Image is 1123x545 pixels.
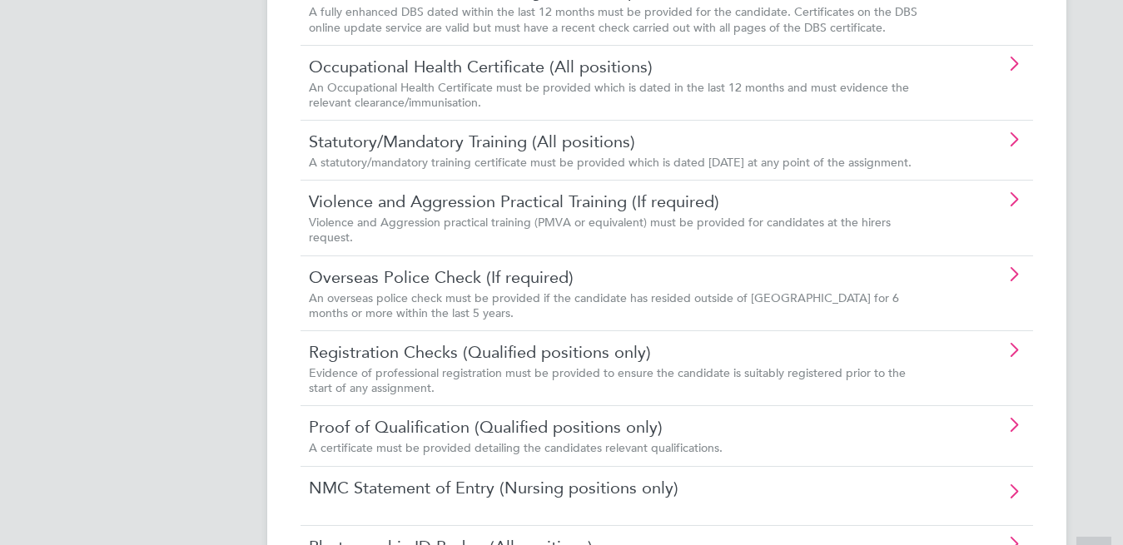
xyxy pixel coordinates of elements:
[309,131,931,152] a: Statutory/Mandatory Training (All positions)
[309,341,931,363] a: Registration Checks (Qualified positions only)
[309,477,931,498] a: NMC Statement of Entry (Nursing positions only)
[309,56,931,77] a: Occupational Health Certificate (All positions)
[309,365,906,395] span: Evidence of professional registration must be provided to ensure the candidate is suitably regist...
[309,215,891,245] span: Violence and Aggression practical training (PMVA or equivalent) must be provided for candidates a...
[309,290,899,320] span: An overseas police check must be provided if the candidate has resided outside of [GEOGRAPHIC_DAT...
[309,80,909,110] span: An Occupational Health Certificate must be provided which is dated in the last 12 months and must...
[309,4,917,34] span: A fully enhanced DBS dated within the last 12 months must be provided for the candidate. Certific...
[309,440,723,455] span: A certificate must be provided detailing the candidates relevant qualifications.
[309,155,912,170] span: A statutory/mandatory training certificate must be provided which is dated [DATE] at any point of...
[309,416,931,438] a: Proof of Qualification (Qualified positions only)
[309,191,931,212] a: Violence and Aggression Practical Training (If required)
[309,266,931,288] a: Overseas Police Check (If required)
